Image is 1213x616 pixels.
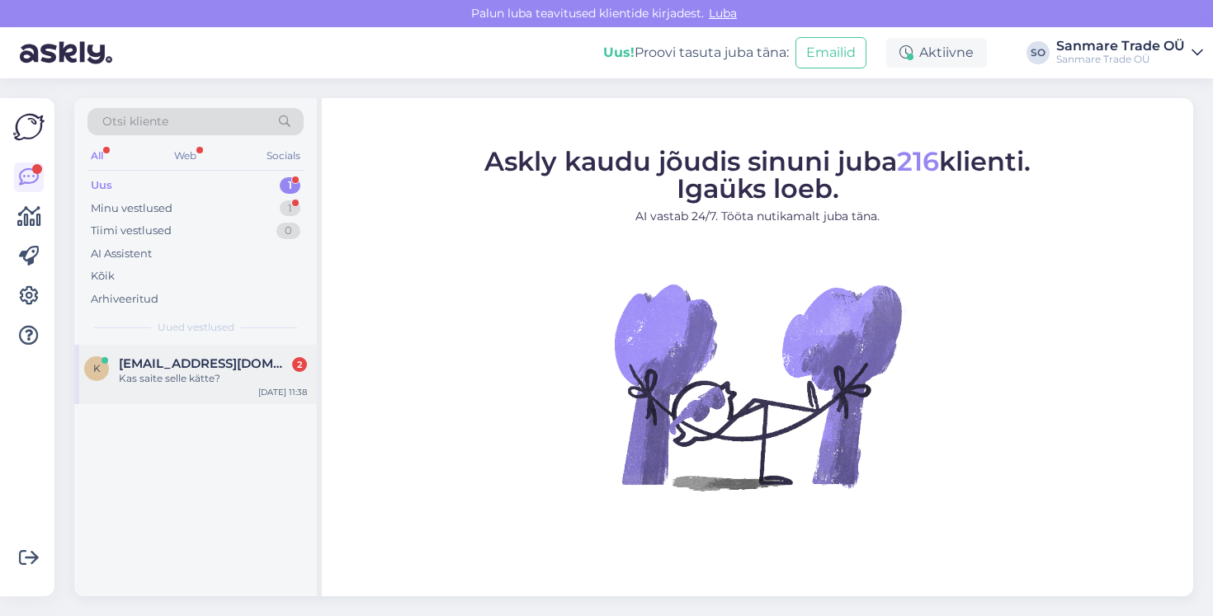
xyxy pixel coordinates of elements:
[484,144,1031,204] span: Askly kaudu jõudis sinuni juba klienti. Igaüks loeb.
[171,145,200,167] div: Web
[102,113,168,130] span: Otsi kliente
[609,237,906,534] img: No Chat active
[91,291,158,308] div: Arhiveeritud
[1056,40,1203,66] a: Sanmare Trade OÜSanmare Trade OÜ
[276,223,300,239] div: 0
[603,43,789,63] div: Proovi tasuta juba täna:
[91,268,115,284] div: Kõik
[1056,40,1185,53] div: Sanmare Trade OÜ
[93,362,101,374] span: K
[603,45,635,60] b: Uus!
[119,356,290,371] span: Kristelmargus1@gmail.com
[886,38,987,68] div: Aktiivne
[91,223,172,239] div: Tiimi vestlused
[704,6,742,21] span: Luba
[1056,53,1185,66] div: Sanmare Trade OÜ
[795,37,866,68] button: Emailid
[119,371,307,386] div: Kas saite selle kätte?
[292,357,307,372] div: 2
[13,111,45,143] img: Askly Logo
[158,320,234,335] span: Uued vestlused
[280,200,300,217] div: 1
[87,145,106,167] div: All
[897,144,939,176] span: 216
[280,177,300,194] div: 1
[1027,41,1050,64] div: SO
[91,246,152,262] div: AI Assistent
[258,386,307,398] div: [DATE] 11:38
[263,145,304,167] div: Socials
[91,177,112,194] div: Uus
[91,200,172,217] div: Minu vestlused
[484,207,1031,224] p: AI vastab 24/7. Tööta nutikamalt juba täna.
